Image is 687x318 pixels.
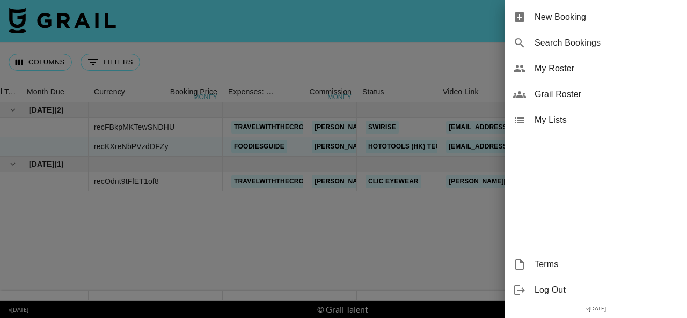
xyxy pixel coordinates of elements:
div: New Booking [505,4,687,30]
div: Grail Roster [505,82,687,107]
span: New Booking [535,11,678,24]
div: Search Bookings [505,30,687,56]
div: v [DATE] [505,303,687,314]
div: My Lists [505,107,687,133]
span: Terms [535,258,678,271]
span: Grail Roster [535,88,678,101]
span: Search Bookings [535,36,678,49]
div: My Roster [505,56,687,82]
span: My Lists [535,114,678,127]
span: Log Out [535,284,678,297]
div: Terms [505,252,687,277]
span: My Roster [535,62,678,75]
div: Log Out [505,277,687,303]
